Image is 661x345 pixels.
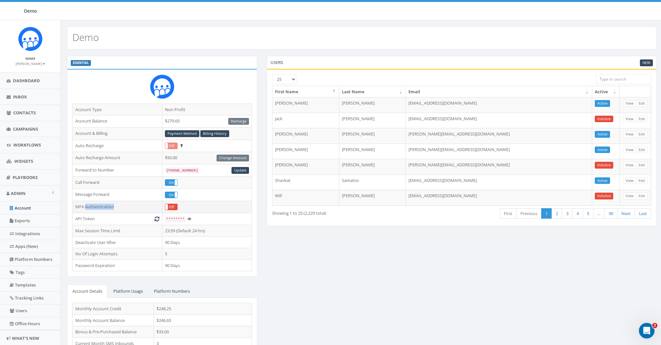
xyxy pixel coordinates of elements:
td: [PERSON_NAME] [339,128,406,144]
td: Message Forward [73,189,162,201]
span: Demo [24,8,37,14]
td: [PERSON_NAME] [339,190,406,205]
td: Jack [272,113,339,128]
span: What's New [12,335,39,341]
td: Will [272,190,339,205]
input: Type to search [596,74,651,84]
a: Edit [636,193,648,199]
span: Admin [11,190,26,196]
a: View [623,131,636,138]
span: Workflows [13,142,41,148]
td: [EMAIL_ADDRESS][DOMAIN_NAME] [406,174,592,190]
label: Off [165,143,177,149]
code: [PHONE_NUMBER] [165,168,199,173]
td: [PERSON_NAME] [272,144,339,159]
a: View [623,193,636,199]
small: [PERSON_NAME] [16,61,45,66]
td: $246.65 [154,314,252,326]
td: 90 Days [162,260,252,271]
span: Widgets [14,158,33,164]
a: 90 [605,208,617,219]
th: Last Name: activate to sort column ascending [339,86,406,97]
td: [EMAIL_ADDRESS][DOMAIN_NAME] [406,97,592,113]
td: [PERSON_NAME] [272,97,339,113]
th: First Name: activate to sort column descending [272,86,339,97]
td: Auto Recharge Amount [73,152,162,164]
td: $279.65 [162,115,252,128]
a: Edit [636,147,648,153]
a: New [640,59,653,66]
a: Active [595,100,610,107]
a: Last [635,208,651,219]
td: Deactivate User After [73,236,162,248]
td: [PERSON_NAME] [339,144,406,159]
a: Payment Method [165,130,199,137]
a: First [500,208,517,219]
td: Shavkat [272,174,339,190]
a: Edit [636,100,648,107]
label: On [165,192,177,198]
a: Platform Usage [108,285,148,298]
a: Edit [636,177,648,184]
td: $33.00 [154,326,252,338]
td: [PERSON_NAME] [272,128,339,144]
a: Previous [516,208,542,219]
a: InActive [595,162,613,169]
a: Edit [636,131,648,138]
a: View [623,147,636,153]
span: Dashboard [13,78,40,83]
a: Edit [636,162,648,169]
td: Password Expiration [73,260,162,271]
a: Active [595,177,610,184]
a: Platform Numbers [149,285,195,298]
a: Billing History [200,130,229,137]
img: Icon_1.png [150,74,174,99]
td: [PERSON_NAME][EMAIL_ADDRESS][DOMAIN_NAME] [406,159,592,174]
td: Auto Recharge [73,140,162,152]
span: Inbox [13,94,27,100]
td: [PERSON_NAME][EMAIL_ADDRESS][DOMAIN_NAME] [406,144,592,159]
a: View [623,177,636,184]
a: Active [595,131,610,138]
img: Icon_1.png [18,27,43,51]
a: … [593,208,605,219]
td: Monthly Account Balance [73,314,154,326]
a: 5 [583,208,593,219]
td: [PERSON_NAME] [272,159,339,174]
a: InActive [595,193,613,199]
label: ESSENTIAL [71,60,91,66]
td: Account Type [73,104,162,115]
td: Account Balance [73,115,162,128]
span: Enable to prevent campaign failure. [180,143,182,148]
div: OnOff [165,192,178,198]
td: 23:59 (Default 24 hrs) [162,225,252,237]
div: Showing 1 to 25 (2,229 total) [272,208,424,216]
span: Playbooks [13,174,38,180]
a: 2 [552,208,562,219]
span: Contacts [13,110,36,116]
small: Name [25,56,35,61]
td: [PERSON_NAME] [339,159,406,174]
a: View [623,100,636,107]
td: Non Profit [162,104,252,115]
td: Account & Billing [73,127,162,140]
td: [EMAIL_ADDRESS][DOMAIN_NAME] [406,113,592,128]
a: Edit [636,116,648,122]
a: 4 [572,208,583,219]
div: OnOff [165,143,178,149]
a: Update [231,167,249,174]
label: On [165,180,177,185]
a: 3 [562,208,573,219]
div: OnOff [165,204,178,210]
a: [PERSON_NAME] [16,60,45,66]
span: Campaigns [13,126,38,132]
a: 1 [541,208,552,219]
td: Call Forward [73,176,162,189]
label: Off [165,204,177,210]
td: Bonus & Pre-Purchased Balance [73,326,154,338]
div: Users [267,56,656,69]
td: Monthly Account Credit [73,303,154,314]
a: View [623,116,636,122]
td: $248.25 [154,303,252,314]
td: [PERSON_NAME][EMAIL_ADDRESS][DOMAIN_NAME] [406,128,592,144]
